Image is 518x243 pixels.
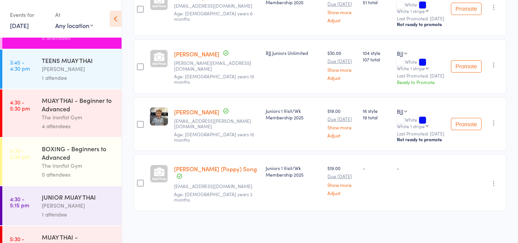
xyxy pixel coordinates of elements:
div: White [397,117,445,129]
div: Juniors 1 Visit/Wk Membership 2025 [266,165,322,178]
small: iz.koh@icloud.com [174,183,260,189]
div: Not ready to promote [397,136,445,142]
a: Show more [327,67,357,72]
div: White 1 stripe [397,66,425,71]
a: 4:30 -5:15 pmJUNIOR MUAY THAI[PERSON_NAME]1 attendee [2,186,122,225]
a: [DATE] [10,21,29,30]
small: huwday89@gmail.com [174,3,260,8]
button: Promote [451,3,482,15]
div: 5 attendees [42,33,115,42]
div: $19.00 [327,165,357,195]
div: $30.00 [327,50,357,80]
div: - [363,165,391,171]
div: [PERSON_NAME] [42,201,115,210]
time: 4:30 - 5:15 pm [10,196,29,208]
div: The Ironfist Gym [42,113,115,122]
a: Show more [327,125,357,130]
div: 1 attendee [42,210,115,219]
div: - [397,165,445,171]
span: 107 total [363,56,391,63]
a: Adjust [327,133,357,138]
div: BJJ [397,50,403,57]
a: 4:30 -5:30 pmBOXING - Beginners to AdvancedThe Ironfist Gym0 attendees [2,138,122,185]
div: BJJ [397,107,403,115]
div: $19.00 [327,107,357,138]
div: 1 attendee [42,73,115,82]
span: Age: [DEMOGRAPHIC_DATA] years 10 months [174,131,254,143]
div: Not ready to promote [397,21,445,27]
small: Due [DATE] [327,174,357,179]
div: White [397,2,445,13]
small: craig@cmhservices.com.au [174,60,260,71]
a: Show more [327,10,357,15]
small: sanders1.tom@gmail.com [174,118,260,129]
div: MUAY THAI - Beginner to Advanced [42,96,115,113]
span: Age: [DEMOGRAPHIC_DATA] years 6 months [174,10,253,22]
div: Events for [10,8,48,21]
small: Last Promoted: [DATE] [397,131,445,136]
div: White [397,59,445,71]
small: Due [DATE] [327,116,357,122]
small: Due [DATE] [327,58,357,64]
small: Last Promoted: [DATE] [397,16,445,21]
span: 104 style [363,50,391,56]
small: Due [DATE] [327,1,357,7]
div: BJJ Juniors Unlimited [266,50,322,56]
time: 3:45 - 4:30 pm [10,59,30,71]
a: Adjust [327,18,357,23]
div: JUNIOR MUAY THAI [42,193,115,201]
button: Promote [451,118,482,130]
a: Adjust [327,75,357,80]
div: At [55,8,93,21]
div: Any location [55,21,93,30]
span: 19 total [363,114,391,121]
a: 4:30 -5:30 pmMUAY THAI - Beginner to AdvancedThe Ironfist Gym4 attendees [2,89,122,137]
div: 4 attendees [42,122,115,131]
span: 16 style [363,107,391,114]
img: image1739432772.png [150,107,168,126]
time: 4:30 - 5:30 pm [10,147,30,160]
a: Adjust [327,190,357,195]
div: Ready to Promote [397,79,445,85]
div: TEENS MUAY THAI [42,56,115,64]
div: Juniors 1 Visit/Wk Membership 2025 [266,107,322,121]
a: 3:45 -4:30 pmTEENS MUAY THAI[PERSON_NAME]1 attendee [2,50,122,89]
button: Promote [451,60,482,73]
div: The Ironfist Gym [42,161,115,170]
a: Show more [327,182,357,187]
a: [PERSON_NAME] [174,108,219,116]
span: Age: [DEMOGRAPHIC_DATA] years 2 months [174,191,252,203]
div: 0 attendees [42,170,115,179]
time: 4:30 - 5:30 pm [10,99,30,111]
span: Age: [DEMOGRAPHIC_DATA] years 10 months [174,73,254,85]
div: White 1 stripe [397,8,425,13]
div: White 1 stripe [397,124,425,129]
div: [PERSON_NAME] [42,64,115,73]
a: [PERSON_NAME] (Poppy) Song [174,165,257,173]
small: Last Promoted: [DATE] [397,73,445,78]
a: [PERSON_NAME] [174,50,219,58]
div: BOXING - Beginners to Advanced [42,144,115,161]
